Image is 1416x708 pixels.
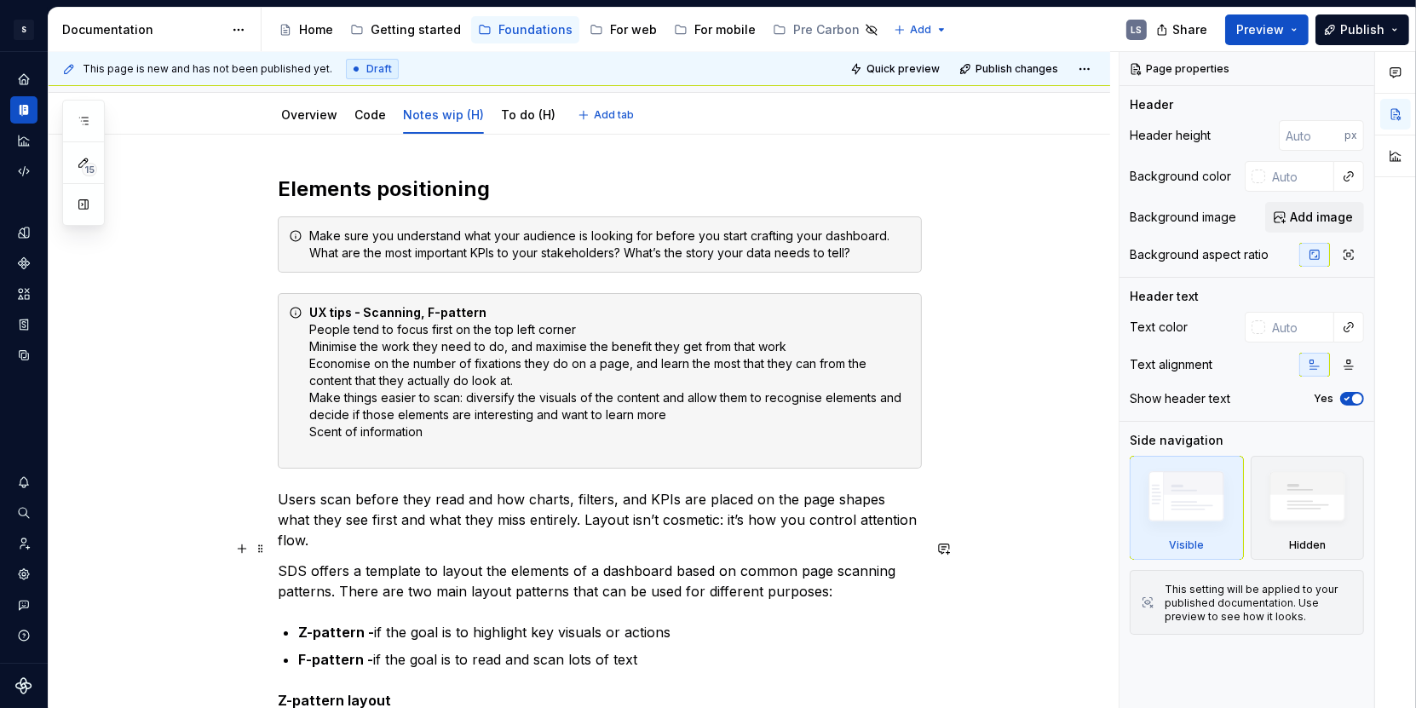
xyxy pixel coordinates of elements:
div: Getting started [371,21,461,38]
a: Code automation [10,158,37,185]
div: Hidden [1289,538,1326,552]
div: Notes wip (H) [396,96,491,132]
a: Data sources [10,342,37,369]
button: S [3,11,44,48]
a: Pre Carbon [766,16,885,43]
p: Users scan before they read and how charts, filters, and KPIs are placed on the page shapes what ... [278,489,922,550]
span: This page is new and has not been published yet. [83,62,332,76]
div: Visible [1169,538,1204,552]
span: 15 [82,163,97,176]
span: Quick preview [866,62,940,76]
div: Header height [1130,127,1211,144]
a: Home [10,66,37,93]
button: Publish [1315,14,1409,45]
div: For web [610,21,657,38]
a: Foundations [471,16,579,43]
a: For mobile [667,16,763,43]
div: Overview [274,96,344,132]
a: Code [354,107,386,122]
a: Assets [10,280,37,308]
a: Components [10,250,37,277]
a: Getting started [343,16,468,43]
span: Add [910,23,931,37]
button: Add image [1265,202,1364,233]
div: Visible [1130,456,1244,560]
div: This setting will be applied to your published documentation. Use preview to see how it looks. [1165,583,1353,624]
span: Publish changes [976,62,1058,76]
div: Header text [1130,288,1199,305]
a: Overview [281,107,337,122]
div: Text color [1130,319,1188,336]
a: Analytics [10,127,37,154]
button: Quick preview [845,57,947,81]
button: Preview [1225,14,1309,45]
div: Show header text [1130,390,1230,407]
div: Text alignment [1130,356,1212,373]
div: Code [348,96,393,132]
button: Notifications [10,469,37,496]
p: SDS offers a template to layout the elements of a dashboard based on common page scanning pattern... [278,561,922,602]
div: Background color [1130,168,1231,185]
button: Search ⌘K [10,499,37,527]
svg: Supernova Logo [15,677,32,694]
p: if the goal is to highlight key visuals or actions [298,622,922,642]
div: Page tree [272,13,885,47]
a: Notes wip (H) [403,107,484,122]
span: Draft [366,62,392,76]
a: Documentation [10,96,37,124]
a: Storybook stories [10,311,37,338]
div: Hidden [1251,456,1365,560]
div: Header [1130,96,1173,113]
input: Auto [1265,312,1334,342]
div: LS [1131,23,1143,37]
div: For mobile [694,21,756,38]
button: Contact support [10,591,37,619]
strong: F-pattern - [298,651,373,668]
div: Make sure you understand what your audience is looking for before you start crafting your dashboa... [309,227,911,262]
p: px [1344,129,1357,142]
span: Publish [1340,21,1384,38]
span: Add image [1290,209,1353,226]
a: Design tokens [10,219,37,246]
a: Home [272,16,340,43]
button: Add [889,18,953,42]
div: Background image [1130,209,1236,226]
div: Side navigation [1130,432,1223,449]
a: Invite team [10,530,37,557]
div: To do (H) [494,96,562,132]
div: Pre Carbon [793,21,860,38]
div: Documentation [62,21,223,38]
strong: Z-pattern - [298,624,374,641]
span: Preview [1236,21,1284,38]
a: For web [583,16,664,43]
button: Add tab [573,103,642,127]
h2: Elements positioning [278,176,922,203]
span: Add tab [594,108,634,122]
div: S [14,20,34,40]
div: Home [299,21,333,38]
input: Auto [1279,120,1344,151]
p: if the goal is to read and scan lots of text [298,649,922,670]
div: People tend to focus first on the top left corner Minimise the work they need to do, and maximise... [309,304,911,458]
a: Settings [10,561,37,588]
label: Yes [1314,392,1333,406]
button: Share [1148,14,1218,45]
div: Foundations [498,21,573,38]
input: Auto [1265,161,1334,192]
strong: UX tips - Scanning, F-pattern [309,305,486,319]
